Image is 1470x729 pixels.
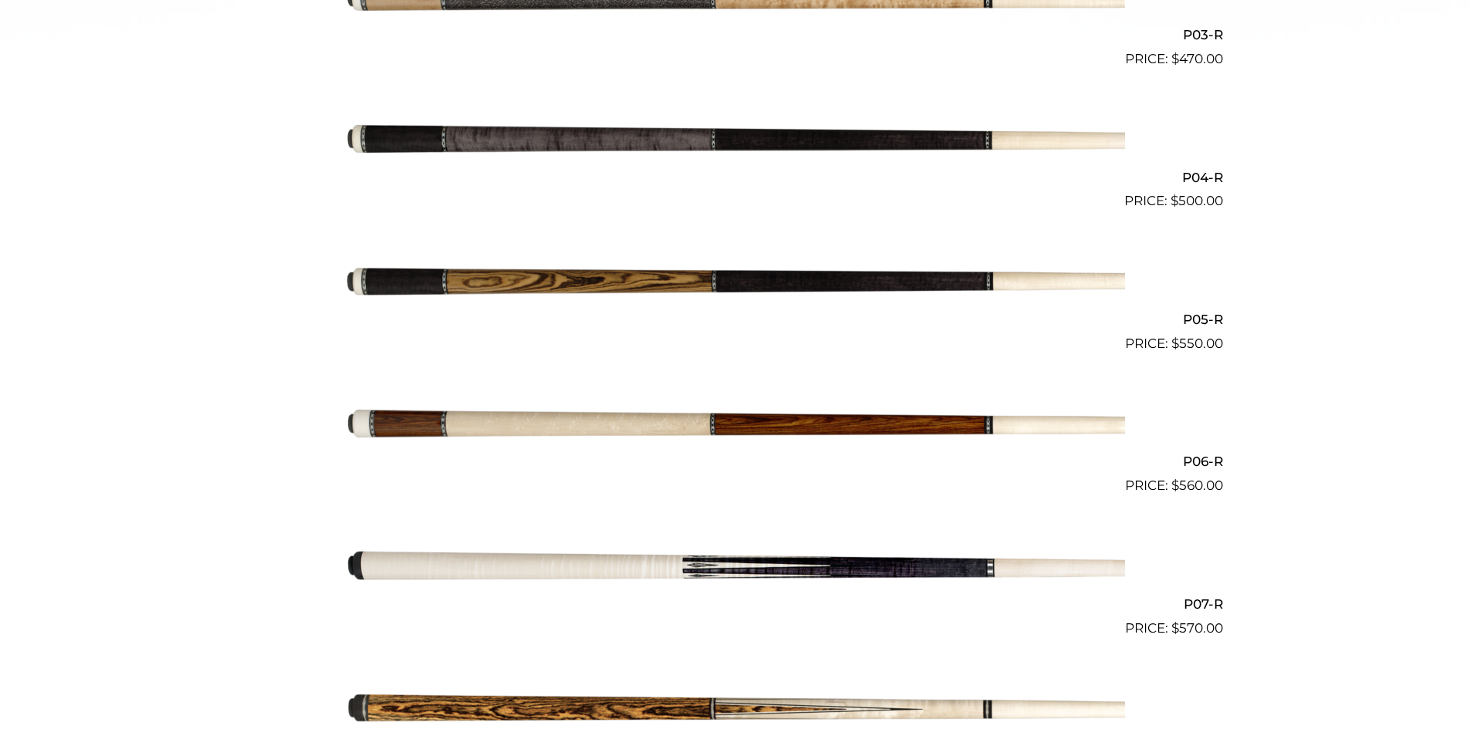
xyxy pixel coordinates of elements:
[1171,193,1178,208] span: $
[1171,51,1223,66] bdi: 470.00
[248,163,1223,191] h2: P04-R
[248,21,1223,49] h2: P03-R
[248,360,1223,496] a: P06-R $560.00
[1171,478,1179,493] span: $
[346,218,1125,347] img: P05-R
[248,447,1223,476] h2: P06-R
[1171,620,1179,636] span: $
[248,502,1223,638] a: P07-R $570.00
[248,218,1223,353] a: P05-R $550.00
[346,76,1125,205] img: P04-R
[1171,478,1223,493] bdi: 560.00
[1171,620,1223,636] bdi: 570.00
[346,502,1125,632] img: P07-R
[248,76,1223,211] a: P04-R $500.00
[1171,336,1179,351] span: $
[248,589,1223,618] h2: P07-R
[248,305,1223,333] h2: P05-R
[346,360,1125,490] img: P06-R
[1171,193,1223,208] bdi: 500.00
[1171,336,1223,351] bdi: 550.00
[1171,51,1179,66] span: $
